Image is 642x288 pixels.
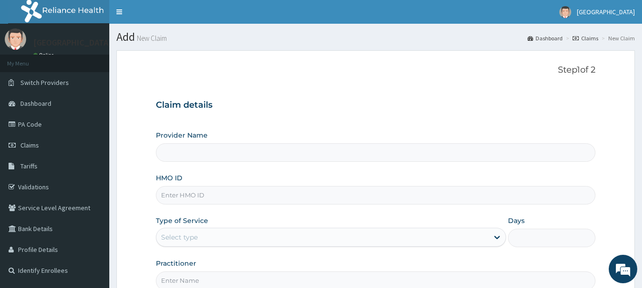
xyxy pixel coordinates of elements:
li: New Claim [599,34,635,42]
label: HMO ID [156,173,182,183]
label: Practitioner [156,259,196,268]
span: Claims [20,141,39,149]
small: New Claim [135,35,167,42]
label: Days [508,216,525,225]
h1: Add [116,31,635,43]
img: User Image [559,6,571,18]
p: [GEOGRAPHIC_DATA] [33,38,112,47]
img: User Image [5,28,26,50]
h3: Claim details [156,100,596,111]
textarea: Type your message and hit 'Enter' [5,189,181,223]
span: We're online! [55,84,131,180]
span: Tariffs [20,162,38,170]
span: [GEOGRAPHIC_DATA] [577,8,635,16]
a: Claims [573,34,598,42]
input: Enter HMO ID [156,186,596,204]
p: Step 1 of 2 [156,65,596,75]
div: Minimize live chat window [156,5,179,28]
label: Type of Service [156,216,208,225]
span: Dashboard [20,99,51,108]
a: Dashboard [527,34,563,42]
div: Chat with us now [49,53,160,65]
div: Select type [161,232,198,242]
a: Online [33,52,56,58]
img: d_794563401_company_1708531726252_794563401 [18,47,38,71]
span: Switch Providers [20,78,69,87]
label: Provider Name [156,130,208,140]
